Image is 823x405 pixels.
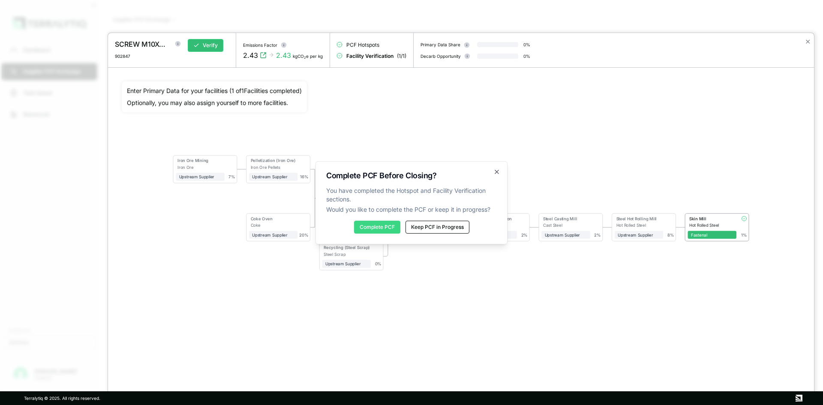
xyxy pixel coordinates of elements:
div: 20 % [299,232,308,237]
div: Steel Casting Mill [543,216,587,221]
div: 2 % [594,232,601,237]
div: 0 % [375,261,381,266]
div: Coke [251,222,298,227]
h2: Complete PCF Before Closing? [326,172,497,180]
div: Cast Steel [543,222,590,227]
div: Upstream Supplier [252,232,294,237]
div: Pelletization (Iron Ore) [251,158,296,162]
g: Edge from 2 to 4 [306,169,323,198]
button: Complete PCF [354,221,400,234]
div: Upstream Supplier [618,232,660,237]
div: Coke Oven [251,216,294,221]
div: Hot Rolled Steel [616,222,664,227]
button: Keep PCF in Progress [405,221,469,234]
div: Fastenal [691,232,733,237]
div: Upstream Supplier [252,174,294,179]
g: Edge from 3 to 4 [306,198,323,227]
div: Iron Ore Pellets [251,165,298,169]
div: 7 % [228,174,235,179]
span: You have completed the Hotspot and Facility Verification sections. [326,186,497,204]
div: Iron Ore [177,165,225,169]
div: Steel Scrap [324,252,371,256]
div: 1 % [741,232,747,237]
div: 2 % [521,232,528,237]
span: Would you like to complete the PCF or keep it in progress? [326,205,497,214]
div: Steel Hot Rolling Mill [616,216,660,221]
div: Hot Rolled Steel [689,222,736,227]
div: Upstream Supplier [472,232,514,237]
div: Upstream Supplier [545,232,587,237]
div: Recycling (Steel Scrap) [324,245,370,250]
div: 16 % [300,174,308,179]
div: Steel Refining Station [470,216,514,221]
svg: View audit trail [260,52,267,59]
div: 8 % [667,232,674,237]
div: Iron Ore Mining [177,158,221,162]
div: Skin Mill [689,216,733,221]
div: Upstream Supplier [179,174,222,179]
div: Upstream Supplier [325,261,368,266]
g: Edge from 5 to 6 [380,227,396,256]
